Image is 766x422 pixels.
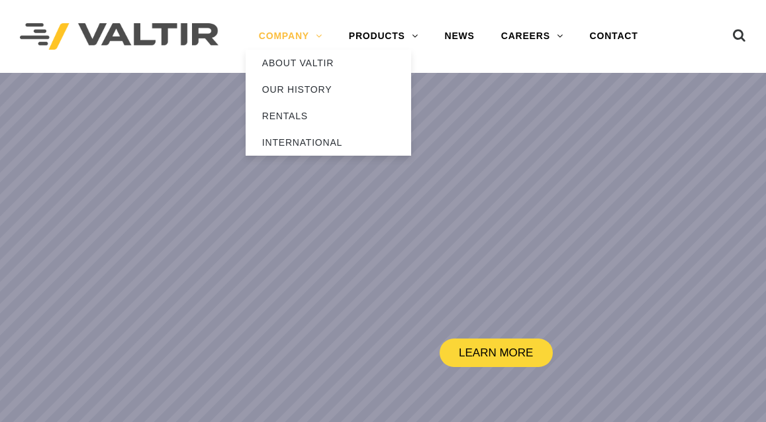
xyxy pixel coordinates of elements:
[336,23,432,50] a: PRODUCTS
[440,339,553,367] a: LEARN MORE
[432,23,488,50] a: NEWS
[577,23,651,50] a: CONTACT
[20,23,218,50] img: Valtir
[246,76,411,103] a: OUR HISTORY
[246,50,411,76] a: ABOUT VALTIR
[246,103,411,129] a: RENTALS
[246,23,336,50] a: COMPANY
[488,23,577,50] a: CAREERS
[246,129,411,156] a: INTERNATIONAL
